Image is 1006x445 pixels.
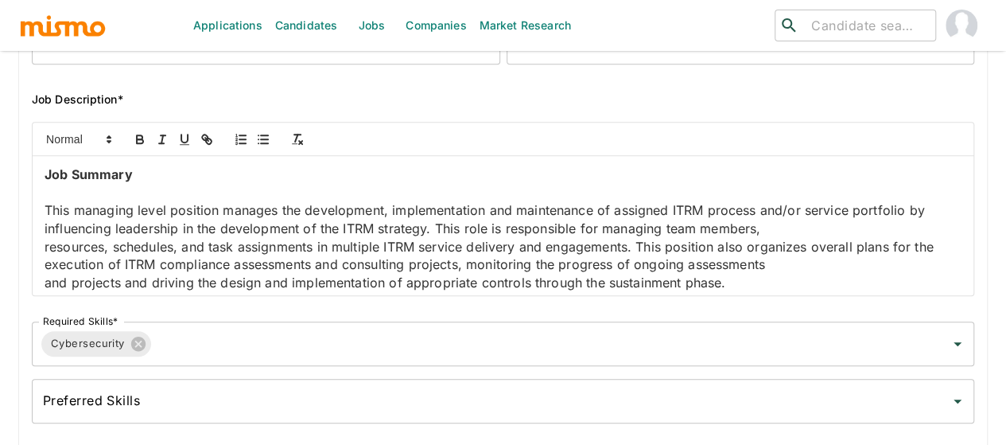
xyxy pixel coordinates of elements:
[43,314,118,328] label: Required Skills*
[946,390,969,412] button: Open
[946,333,969,355] button: Open
[946,10,977,41] img: Maia Reyes
[19,14,107,37] img: logo
[41,331,151,357] div: Cybersecurity
[45,238,961,274] p: resources, schedules, and task assignments in multiple ITRM service delivery and engagements. Thi...
[45,274,961,292] p: and projects and driving the design and implementation of appropriate controls through the sustai...
[41,334,134,353] span: Cybersecurity
[45,166,133,182] strong: Job Summary
[805,14,929,37] input: Candidate search
[45,201,961,237] p: This managing level position manages the development, implementation and maintenance of assigned ...
[32,90,974,109] h6: Job Description*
